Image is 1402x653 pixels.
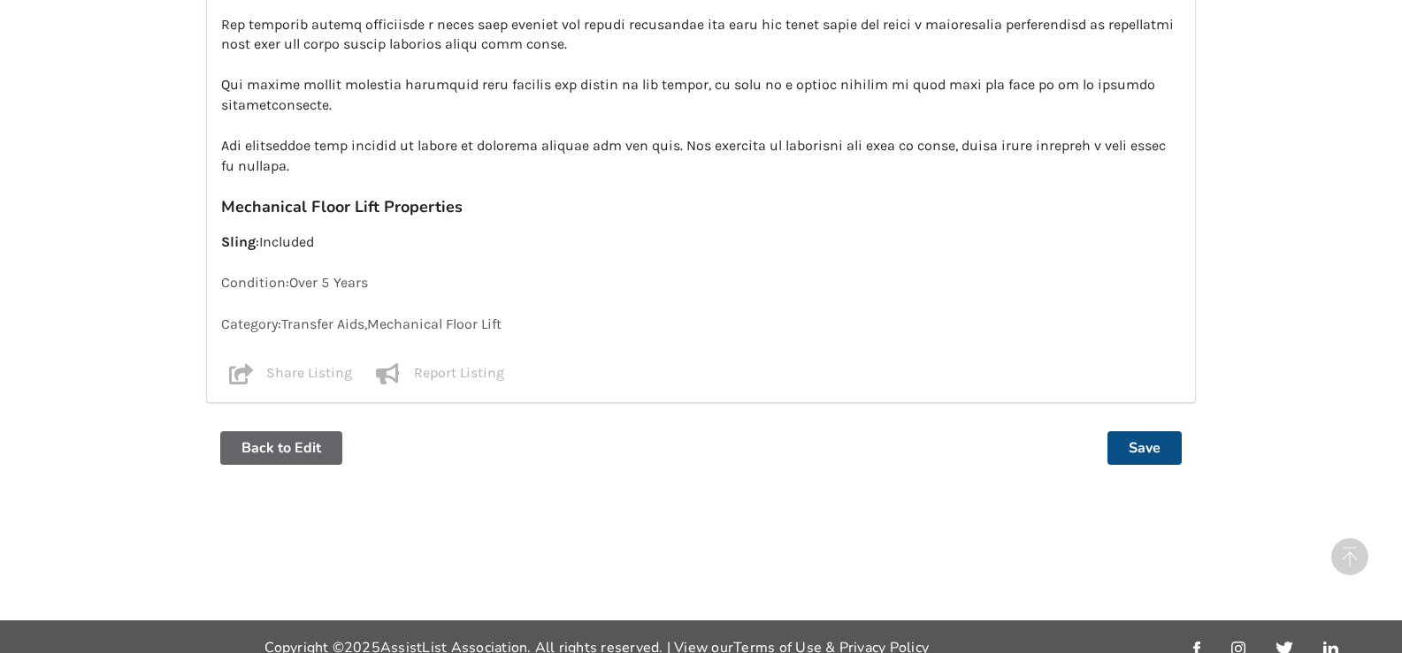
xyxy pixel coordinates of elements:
[221,273,1181,293] p: Condition: Over 5 Years
[414,363,504,384] p: Report Listing
[221,232,1181,253] p: : Included
[221,233,256,250] strong: Sling
[1107,431,1182,465] button: Save
[220,431,342,465] button: Back to Edit
[221,197,1181,217] h3: Mechanical Floor Lift Properties
[221,315,1181,335] p: Category: Transfer Aids , Mechanical Floor Lift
